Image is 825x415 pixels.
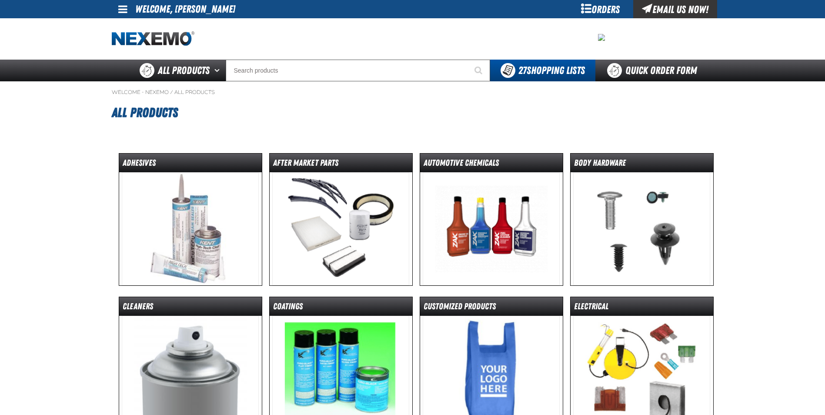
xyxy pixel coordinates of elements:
span: All Products [158,63,210,78]
a: Adhesives [119,153,262,286]
a: Welcome - Nexemo [112,89,169,96]
button: Open All Products pages [211,60,226,81]
img: After Market Parts [272,172,409,285]
img: Adhesives [122,172,259,285]
a: Quick Order Form [595,60,713,81]
button: You have 27 Shopping Lists. Open to view details [490,60,595,81]
dt: Electrical [571,301,713,316]
nav: Breadcrumbs [112,89,714,96]
a: Home [112,31,194,47]
dt: Automotive Chemicals [420,157,563,172]
button: Start Searching [468,60,490,81]
img: Nexemo logo [112,31,194,47]
img: 30f62db305f4ced946dbffb2f45f5249.jpeg [598,34,605,41]
a: After Market Parts [269,153,413,286]
a: Body Hardware [570,153,714,286]
span: Shopping Lists [518,64,585,77]
dt: Body Hardware [571,157,713,172]
dt: After Market Parts [270,157,412,172]
a: All Products [174,89,215,96]
img: Body Hardware [573,172,710,285]
dt: Coatings [270,301,412,316]
input: Search [226,60,490,81]
a: Automotive Chemicals [420,153,563,286]
strong: 27 [518,64,527,77]
h1: All Products [112,101,714,124]
img: Automotive Chemicals [423,172,560,285]
dt: Adhesives [119,157,262,172]
dt: Cleaners [119,301,262,316]
dt: Customized Products [420,301,563,316]
span: / [170,89,173,96]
